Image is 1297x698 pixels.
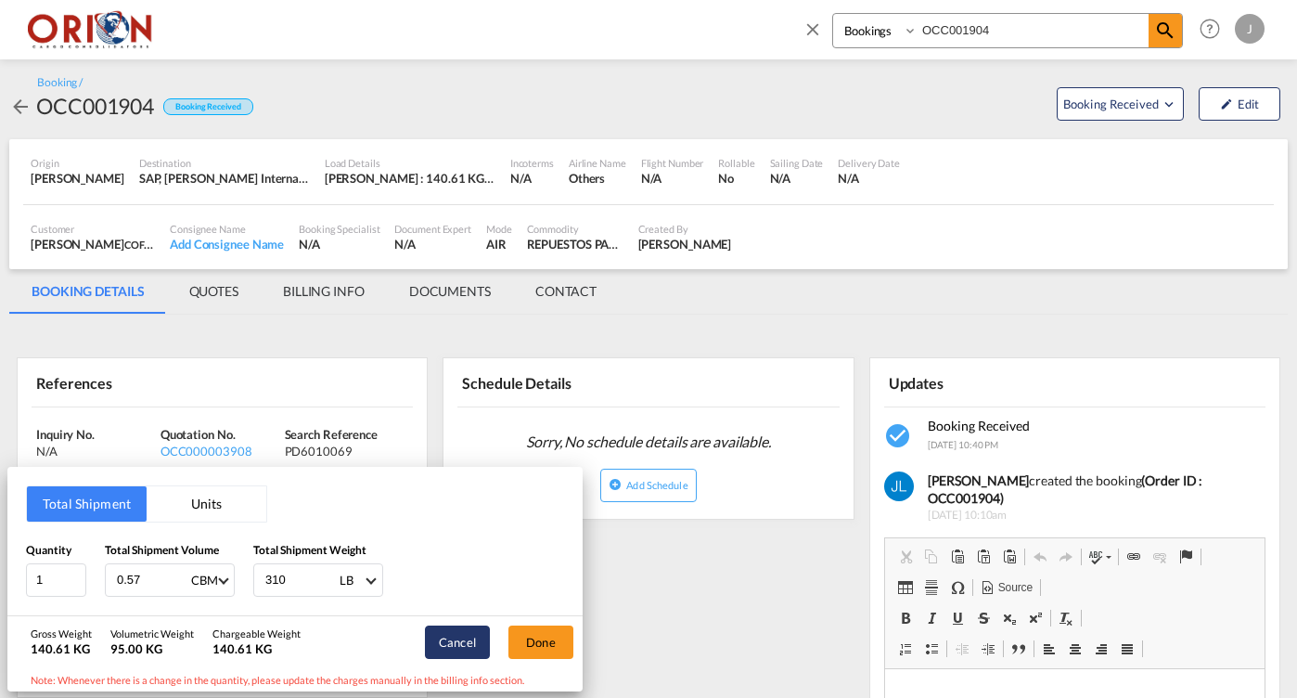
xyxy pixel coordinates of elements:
span: Total Shipment Volume [105,543,219,557]
div: Chargeable Weight [212,627,301,640]
button: Total Shipment [27,486,147,522]
div: CBM [191,573,218,588]
div: 140.61 KG [31,640,92,657]
div: 95.00 KG [110,640,194,657]
span: Total Shipment Weight [253,543,366,557]
div: Note: Whenever there is a change in the quantity, please update the charges manually in the billi... [7,668,583,692]
input: Qty [26,563,86,597]
body: Rich Text Editor, editor2 [19,19,361,38]
button: Cancel [425,626,490,659]
button: Done [508,626,573,659]
div: Gross Weight [31,627,92,640]
input: Enter weight [263,564,338,596]
div: LB [340,573,353,588]
input: Enter volume [115,564,189,596]
div: Volumetric Weight [110,627,194,640]
span: Quantity [26,543,71,557]
div: 140.61 KG [212,640,301,657]
button: Units [147,486,266,522]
